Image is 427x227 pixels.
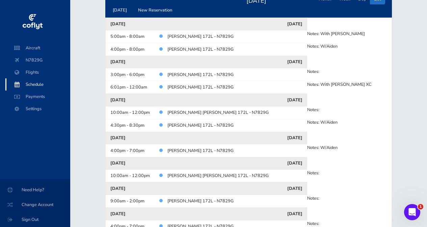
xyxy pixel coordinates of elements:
a: [PERSON_NAME] [PERSON_NAME] 172L - N7829G [167,109,269,116]
span: Sign Out [8,213,62,226]
span: Aircraft [12,42,63,54]
span: Payments [12,91,63,103]
a: [DATE] [287,185,302,192]
td: 9:00am - 2:00pm [106,195,155,207]
p: Notes: [307,68,391,75]
a: [DATE] [287,134,302,141]
a: [DATE] [110,134,126,141]
a: [DATE] [110,58,126,65]
p: Notes: W/Aiden [307,119,391,126]
button: [DATE] [109,5,131,16]
p: Notes: [307,170,391,176]
p: Notes: [307,106,391,113]
span: Flights [12,66,63,78]
td: 4:30pm - 8:30pm [106,119,155,131]
td: 10:00am - 12:00pm [106,106,155,119]
td: 6:01pm - 12:00am [106,81,155,94]
span: Settings [12,103,63,115]
img: coflyt logo [21,12,44,32]
a: [PERSON_NAME] 172L - N7829G [167,33,234,40]
td: 5:00am - 8:00am [106,30,155,43]
a: [PERSON_NAME] 172L - N7829G [167,72,234,78]
td: 4:00pm - 7:00pm [106,144,155,157]
span: Schedule [12,78,63,91]
p: Notes: With [PERSON_NAME] XC [307,81,391,88]
button: New Reservation [134,5,176,16]
span: N7829G [12,54,63,66]
span: 1 [418,204,423,209]
a: [PERSON_NAME] 172L - N7829G [167,46,234,52]
a: [DATE] [110,160,126,167]
a: [PERSON_NAME] 172L - N7829G [167,198,234,204]
td: 3:00pm - 6:00pm [106,68,155,81]
a: [PERSON_NAME] 172L - N7829G [167,122,234,128]
p: Notes: With [PERSON_NAME] [307,30,391,37]
td: 4:00pm - 8:00pm [106,43,155,55]
a: [DATE] [287,97,302,103]
a: [DATE] [110,97,126,103]
a: [PERSON_NAME] [PERSON_NAME] 172L - N7829G [167,173,269,179]
a: [PERSON_NAME] 172L - N7829G [167,148,234,154]
a: [DATE] [287,210,302,217]
p: Notes: W/Aiden [307,144,391,151]
a: [DATE] [110,210,126,217]
span: Need Help? [8,184,62,196]
p: Notes: W/Aiden [307,43,391,50]
a: [DATE] [287,160,302,167]
a: [DATE] [110,185,126,192]
a: [PERSON_NAME] 172L - N7829G [167,84,234,90]
a: [DATE] [110,21,126,27]
p: Notes: [307,195,391,202]
iframe: Intercom live chat [404,204,420,220]
a: [DATE] [287,21,302,27]
p: Notes: [307,220,391,227]
td: 10:00am - 12:00pm [106,170,155,182]
span: Change Account [8,199,62,211]
a: [DATE] [287,58,302,65]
